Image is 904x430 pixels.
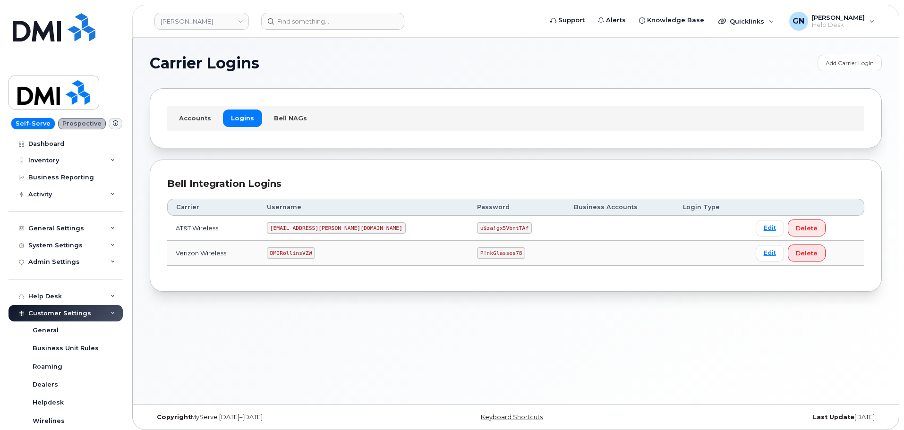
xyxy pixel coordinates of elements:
[565,199,674,216] th: Business Accounts
[674,199,747,216] th: Login Type
[258,199,469,216] th: Username
[267,222,406,234] code: [EMAIL_ADDRESS][PERSON_NAME][DOMAIN_NAME]
[477,222,532,234] code: u$za!gx5VbntTAf
[756,245,784,261] a: Edit
[157,413,191,421] strong: Copyright
[477,247,525,259] code: P!nkGlasses78
[788,219,826,236] button: Delete
[167,241,258,266] td: Verizon Wireless
[223,110,262,126] a: Logins
[267,247,315,259] code: DMIRollinsVZW
[150,56,259,70] span: Carrier Logins
[756,220,784,236] a: Edit
[167,216,258,241] td: AT&T Wireless
[638,413,882,421] div: [DATE]
[171,110,219,126] a: Accounts
[796,249,818,258] span: Delete
[469,199,565,216] th: Password
[167,199,258,216] th: Carrier
[167,177,864,191] div: Bell Integration Logins
[150,413,394,421] div: MyServe [DATE]–[DATE]
[481,413,543,421] a: Keyboard Shortcuts
[266,110,315,126] a: Bell NAGs
[813,413,854,421] strong: Last Update
[788,245,826,261] button: Delete
[818,55,882,71] a: Add Carrier Login
[796,224,818,233] span: Delete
